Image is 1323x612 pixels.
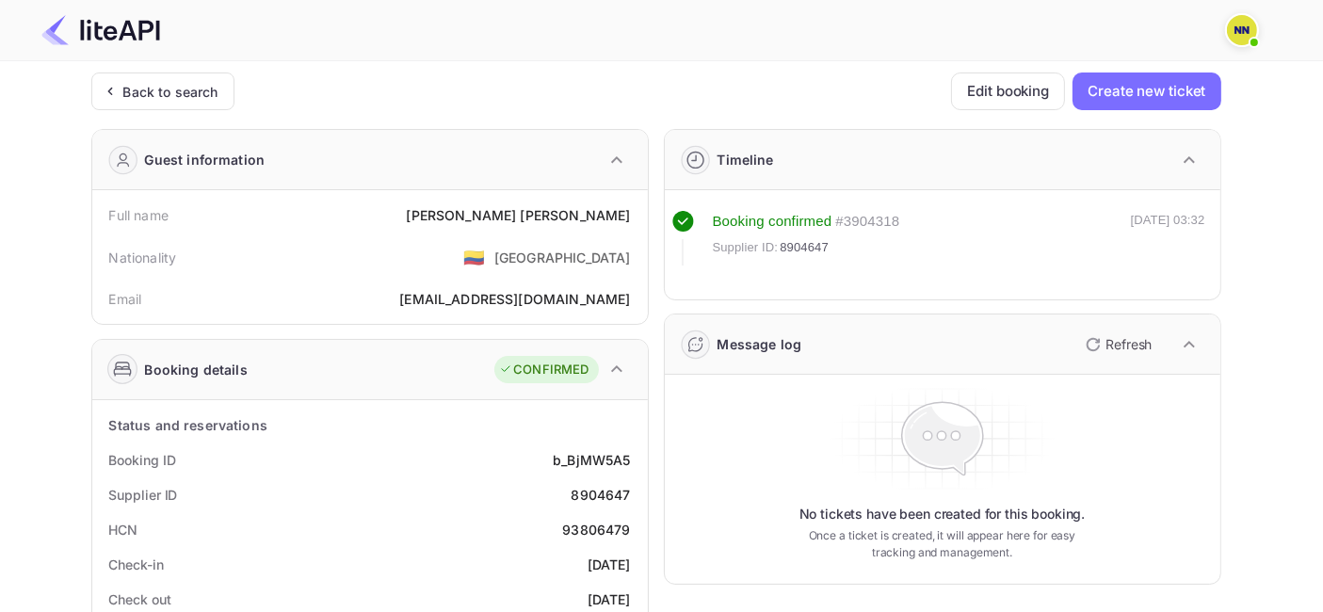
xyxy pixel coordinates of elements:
div: Check out [109,589,171,609]
span: Supplier ID: [713,238,779,257]
img: LiteAPI Logo [41,15,160,45]
div: Check-in [109,555,164,574]
div: [GEOGRAPHIC_DATA] [494,248,631,267]
div: Message log [718,334,802,354]
div: [DATE] 03:32 [1131,211,1205,266]
span: 8904647 [780,238,829,257]
div: Supplier ID [109,485,178,505]
div: Nationality [109,248,177,267]
p: No tickets have been created for this booking. [799,505,1086,523]
div: [PERSON_NAME] [PERSON_NAME] [406,205,630,225]
div: [DATE] [588,589,631,609]
div: # 3904318 [835,211,899,233]
p: Once a ticket is created, it will appear here for easy tracking and management. [794,527,1091,561]
div: Booking ID [109,450,176,470]
div: Status and reservations [109,415,267,435]
div: HCN [109,520,138,540]
button: Edit booking [951,72,1065,110]
div: [EMAIL_ADDRESS][DOMAIN_NAME] [399,289,630,309]
div: Email [109,289,142,309]
div: Back to search [123,82,218,102]
span: United States [463,240,485,274]
div: 93806479 [562,520,630,540]
div: Booking confirmed [713,211,832,233]
div: Guest information [145,150,266,169]
div: CONFIRMED [499,361,589,379]
div: b_BjMW5A5 [553,450,630,470]
button: Create new ticket [1073,72,1220,110]
div: Booking details [145,360,248,379]
div: [DATE] [588,555,631,574]
div: Timeline [718,150,774,169]
div: Full name [109,205,169,225]
p: Refresh [1106,334,1153,354]
button: Refresh [1074,330,1160,360]
div: 8904647 [571,485,630,505]
img: N/A N/A [1227,15,1257,45]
